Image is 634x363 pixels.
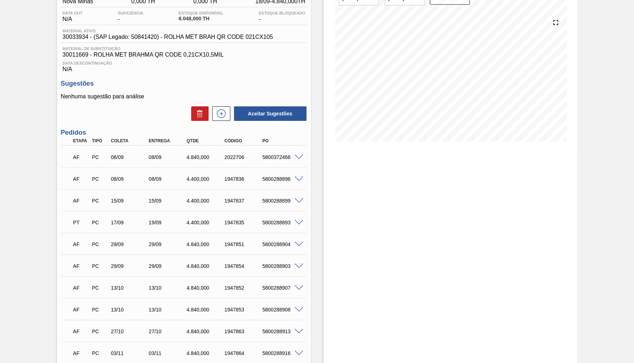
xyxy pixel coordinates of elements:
div: 4.840,000 [185,241,227,247]
div: 4.840,000 [185,307,227,313]
div: 4.840,000 [185,350,227,356]
p: AF [73,307,88,313]
div: Pedido de Compra [90,154,109,160]
div: Aguardando Faturamento [71,171,90,187]
div: N/A [61,11,84,23]
div: Pedido de Compra [90,329,109,334]
div: 5800288908 [260,307,302,313]
span: Estoque Disponível [178,11,223,15]
div: - [116,11,145,23]
p: AF [73,154,88,160]
p: AF [73,263,88,269]
div: 5800288893 [260,220,302,225]
div: Entrega [147,138,189,143]
div: 03/11/2025 [109,350,151,356]
div: 08/09/2025 [147,176,189,182]
div: 1947854 [223,263,265,269]
div: 4.840,000 [185,154,227,160]
div: 1947851 [223,241,265,247]
div: - [257,11,307,23]
div: 2022706 [223,154,265,160]
div: 29/09/2025 [147,241,189,247]
span: 30011669 - ROLHA MET BRAHMA QR CODE 0,21CX10,5MIL [62,52,305,58]
div: 03/11/2025 [147,350,189,356]
div: Pedido de Compra [90,285,109,291]
span: Material de Substituição [62,46,305,51]
span: Data out [62,11,82,15]
div: Etapa [71,138,90,143]
p: AF [73,329,88,334]
div: Pedido de Compra [90,307,109,313]
div: Aguardando Faturamento [71,302,90,318]
div: 5800288896 [260,176,302,182]
div: 08/09/2025 [109,176,151,182]
div: 27/10/2025 [147,329,189,334]
p: AF [73,198,88,204]
div: Aguardando Faturamento [71,345,90,361]
span: 8.048,000 TH [178,16,223,21]
div: 19/09/2025 [147,220,189,225]
div: 13/10/2025 [147,307,189,313]
div: 1947864 [223,350,265,356]
div: 1947835 [223,220,265,225]
p: AF [73,176,88,182]
div: Pedido de Compra [90,350,109,356]
div: 13/10/2025 [109,307,151,313]
div: Aguardando Faturamento [71,149,90,165]
span: Material ativo [62,29,273,33]
div: 15/09/2025 [109,198,151,204]
div: N/A [61,58,307,73]
div: Pedido de Compra [90,220,109,225]
div: 4.840,000 [185,285,227,291]
div: 06/09/2025 [109,154,151,160]
div: Pedido de Compra [90,176,109,182]
p: AF [73,285,88,291]
div: Coleta [109,138,151,143]
div: 1947852 [223,285,265,291]
div: 5800288916 [260,350,302,356]
div: 1947837 [223,198,265,204]
div: 5800288899 [260,198,302,204]
div: 1947863 [223,329,265,334]
p: AF [73,241,88,247]
div: 5800288913 [260,329,302,334]
div: 4.840,000 [185,263,227,269]
div: 29/09/2025 [109,263,151,269]
div: 5800372466 [260,154,302,160]
div: 4.400,000 [185,176,227,182]
div: 4.400,000 [185,198,227,204]
div: Pedido em Trânsito [71,215,90,231]
div: 1947853 [223,307,265,313]
div: 29/09/2025 [147,263,189,269]
div: Aguardando Faturamento [71,280,90,296]
p: PT [73,220,88,225]
div: Aguardando Faturamento [71,193,90,209]
div: 17/09/2025 [109,220,151,225]
span: Estoque Bloqueado [259,11,305,15]
div: 13/10/2025 [109,285,151,291]
h3: Pedidos [61,129,307,136]
div: Código [223,138,265,143]
div: 13/10/2025 [147,285,189,291]
span: Suficiência [118,11,143,15]
div: 1947836 [223,176,265,182]
button: Aceitar Sugestões [234,106,306,121]
div: Qtde [185,138,227,143]
div: PO [260,138,302,143]
div: 29/09/2025 [109,241,151,247]
div: 4.840,000 [185,329,227,334]
div: Aguardando Faturamento [71,323,90,339]
div: 08/09/2025 [147,154,189,160]
span: 30033934 - (SAP Legado: 50841420) - ROLHA MET BRAH QR CODE 021CX105 [62,34,273,40]
div: Pedido de Compra [90,241,109,247]
div: 5800288907 [260,285,302,291]
div: Aguardando Faturamento [71,236,90,252]
div: 5800288904 [260,241,302,247]
div: Aceitar Sugestões [230,106,307,122]
h3: Sugestões [61,80,307,87]
div: 5800288903 [260,263,302,269]
div: 27/10/2025 [109,329,151,334]
p: Nenhuma sugestão para análise [61,93,307,100]
div: Pedido de Compra [90,198,109,204]
div: Excluir Sugestões [188,106,209,121]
